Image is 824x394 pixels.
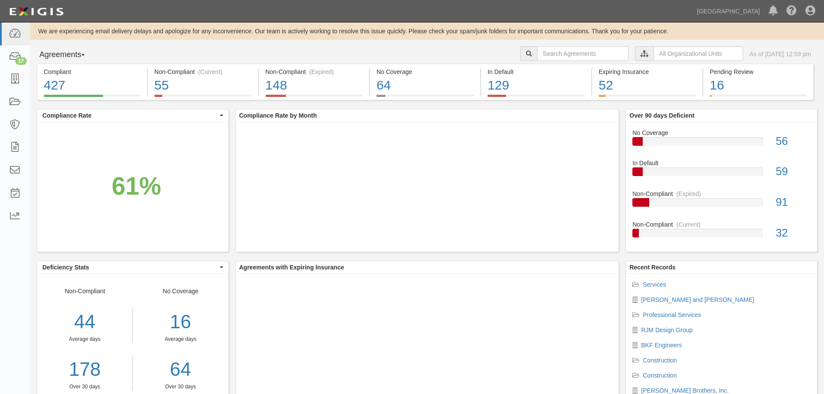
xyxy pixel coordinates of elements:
[37,46,102,64] button: Agreements
[786,6,797,16] i: Help Center - Complianz
[481,95,591,102] a: In Default129
[112,169,161,204] div: 61%
[37,261,228,273] button: Deficiency Stats
[641,387,728,394] a: [PERSON_NAME] Brothers, Inc.
[643,357,677,364] a: Construction
[259,95,369,102] a: Non-Compliant(Expired)148
[626,159,817,167] div: In Default
[266,67,363,76] div: Non-Compliant (Expired)
[769,134,817,149] div: 56
[626,189,817,198] div: Non-Compliant
[44,67,141,76] div: Compliant
[266,76,363,95] div: 148
[769,195,817,210] div: 91
[309,67,334,76] div: (Expired)
[37,287,133,391] div: Non-Compliant
[139,356,222,383] a: 64
[154,67,252,76] div: Non-Compliant (Current)
[139,383,222,391] div: Over 30 days
[643,281,666,288] a: Services
[693,3,764,20] a: [GEOGRAPHIC_DATA]
[37,95,147,102] a: Compliant427
[133,287,228,391] div: No Coverage
[703,95,814,102] a: Pending Review16
[139,336,222,343] div: Average days
[641,296,754,303] a: [PERSON_NAME] and [PERSON_NAME]
[654,46,743,61] input: All Organizational Units
[632,128,811,159] a: No Coverage56
[632,159,811,189] a: In Default59
[599,67,696,76] div: Expiring Insurance
[592,95,702,102] a: Expiring Insurance52
[677,220,701,229] div: (Current)
[37,336,132,343] div: Average days
[632,220,811,244] a: Non-Compliant(Current)32
[710,76,807,95] div: 16
[599,76,696,95] div: 52
[641,342,682,349] a: BKF Engineers
[632,189,811,220] a: Non-Compliant(Expired)91
[641,327,693,333] a: RJM Design Group
[30,27,824,35] div: We are experiencing email delivery delays and apologize for any inconvenience. Our team is active...
[239,112,317,119] b: Compliance Rate by Month
[537,46,628,61] input: Search Agreements
[376,67,474,76] div: No Coverage
[677,189,701,198] div: (Expired)
[15,57,27,65] div: 17
[154,76,252,95] div: 55
[44,76,141,95] div: 427
[376,76,474,95] div: 64
[148,95,258,102] a: Non-Compliant(Current)55
[710,67,807,76] div: Pending Review
[643,311,701,318] a: Professional Services
[626,128,817,137] div: No Coverage
[750,50,811,58] div: As of [DATE] 12:59 pm
[42,263,218,272] span: Deficiency Stats
[629,112,694,119] b: Over 90 days Deficient
[626,220,817,229] div: Non-Compliant
[487,76,585,95] div: 129
[6,4,66,19] img: logo-5460c22ac91f19d4615b14bd174203de0afe785f0fc80cf4dbbc73dc1793850b.png
[42,111,218,120] span: Compliance Rate
[643,372,677,379] a: Construction
[769,225,817,241] div: 32
[37,383,132,391] div: Over 30 days
[629,264,676,271] b: Recent Records
[37,109,228,122] button: Compliance Rate
[37,356,132,383] a: 178
[769,164,817,179] div: 59
[239,264,344,271] b: Agreements with Expiring Insurance
[198,67,222,76] div: (Current)
[37,308,132,336] div: 44
[139,308,222,336] div: 16
[487,67,585,76] div: In Default
[370,95,480,102] a: No Coverage64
